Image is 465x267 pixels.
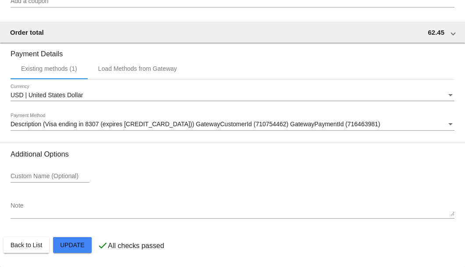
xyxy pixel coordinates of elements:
span: 62.45 [428,29,444,36]
span: USD | United States Dollar [11,91,83,99]
span: Back to List [11,241,42,249]
span: Description (Visa ending in 8307 (expires [CREDIT_CARD_DATA])) GatewayCustomerId (710754462) Gate... [11,121,380,128]
input: Custom Name (Optional) [11,173,89,180]
mat-select: Payment Method [11,121,454,128]
div: Existing methods (1) [21,65,77,72]
p: All checks passed [108,242,164,250]
button: Update [53,237,92,253]
span: Update [60,241,85,249]
h3: Additional Options [11,150,454,158]
mat-select: Currency [11,92,454,99]
span: Order total [10,29,44,36]
h3: Payment Details [11,43,454,58]
button: Back to List [4,237,49,253]
div: Load Methods from Gateway [98,65,177,72]
mat-icon: check [97,240,108,251]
